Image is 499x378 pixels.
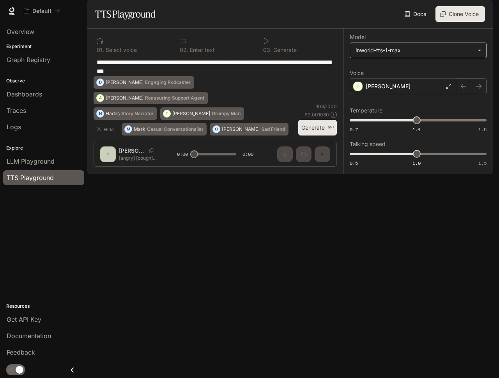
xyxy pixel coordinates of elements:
button: MMarkCasual Conversationalist [122,123,207,136]
div: inworld-tts-1-max [350,43,486,58]
button: Hide [94,123,119,136]
p: [PERSON_NAME] [106,96,143,100]
p: Voice [350,70,364,76]
p: [PERSON_NAME] [106,80,143,85]
button: D[PERSON_NAME]Engaging Podcaster [94,76,194,89]
div: H [97,107,104,120]
p: Enter text [188,47,215,53]
span: 0.7 [350,126,358,133]
span: 1.0 [412,160,421,166]
p: 0 3 . [263,47,272,53]
p: Sad Friend [261,127,285,132]
p: Grumpy Man [212,111,241,116]
p: [PERSON_NAME] [172,111,210,116]
button: HHadesStory Narrator [94,107,157,120]
button: Generate⌘⏎ [298,120,337,136]
p: Story Narrator [121,111,154,116]
p: [PERSON_NAME] [222,127,260,132]
p: Mark [134,127,145,132]
span: 1.5 [478,126,487,133]
div: A [97,92,104,104]
span: 1.1 [412,126,421,133]
p: Model [350,34,366,40]
p: ⌘⏎ [328,125,334,130]
div: inworld-tts-1-max [356,46,474,54]
p: Reassuring Support Agent [145,96,204,100]
div: M [125,123,132,136]
p: 0 2 . [180,47,188,53]
p: 0 1 . [97,47,104,53]
button: All workspaces [20,3,64,19]
p: Hades [106,111,120,116]
span: 0.5 [350,160,358,166]
span: 1.5 [478,160,487,166]
h1: TTS Playground [95,6,156,22]
button: Clone Voice [435,6,485,22]
div: O [213,123,220,136]
p: Casual Conversationalist [147,127,203,132]
a: Docs [403,6,429,22]
p: [PERSON_NAME] [366,82,411,90]
p: Generate [272,47,297,53]
p: Temperature [350,108,382,113]
div: D [97,76,104,89]
button: T[PERSON_NAME]Grumpy Man [160,107,244,120]
button: O[PERSON_NAME]Sad Friend [210,123,288,136]
button: A[PERSON_NAME]Reassuring Support Agent [94,92,208,104]
p: Engaging Podcaster [145,80,191,85]
p: Talking speed [350,141,386,147]
p: Select voice [104,47,137,53]
p: Default [32,8,51,14]
div: T [163,107,170,120]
